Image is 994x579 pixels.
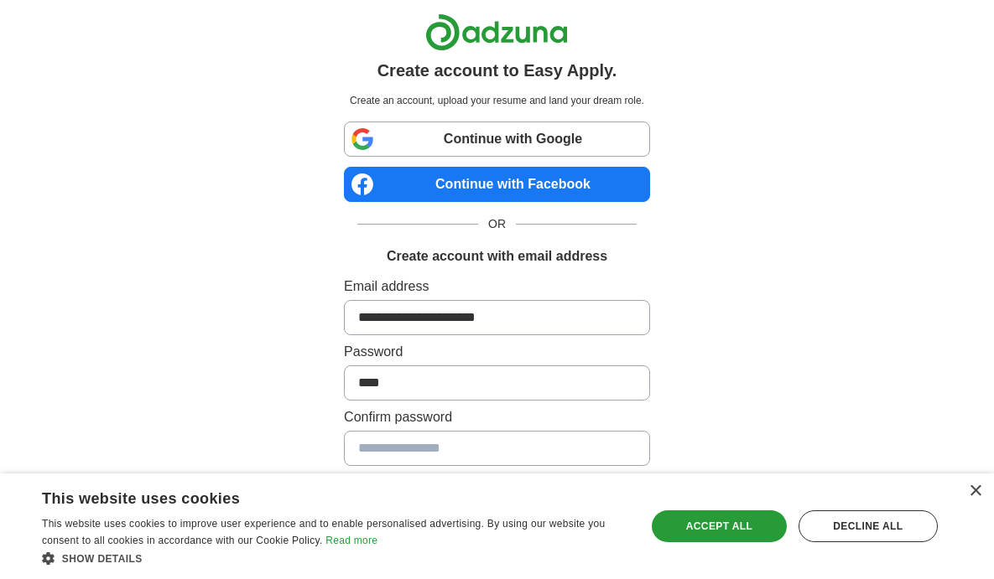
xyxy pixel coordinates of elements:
label: Password [344,342,650,362]
p: Create an account, upload your resume and land your dream role. [347,93,647,108]
div: Show details [42,550,628,566]
label: Confirm password [344,407,650,427]
h1: Create account with email address [387,246,607,266]
div: Accept all [652,510,787,542]
div: Decline all [799,510,938,542]
label: Email address [344,277,650,297]
span: Show details [62,553,143,565]
span: OR [478,215,516,233]
h1: Create account to Easy Apply. [377,58,617,83]
div: This website uses cookies [42,483,586,509]
a: Continue with Google [344,121,650,157]
span: This website uses cookies to improve user experience and to enable personalised advertising. By u... [42,518,605,546]
a: Read more, opens a new window [325,535,377,546]
div: Close [969,485,981,498]
img: Adzuna logo [425,13,568,51]
a: Continue with Facebook [344,167,650,202]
